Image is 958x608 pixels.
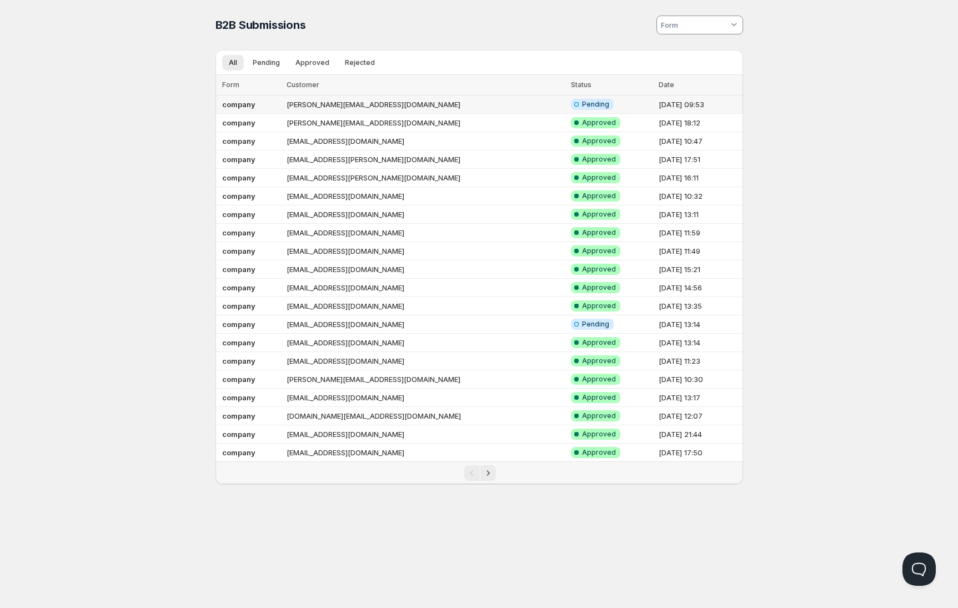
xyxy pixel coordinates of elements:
[283,425,568,444] td: [EMAIL_ADDRESS][DOMAIN_NAME]
[222,320,255,329] b: company
[655,297,743,315] td: [DATE] 13:35
[253,58,280,67] span: Pending
[283,370,568,389] td: [PERSON_NAME][EMAIL_ADDRESS][DOMAIN_NAME]
[222,137,255,145] b: company
[287,81,319,89] span: Customer
[283,169,568,187] td: [EMAIL_ADDRESS][PERSON_NAME][DOMAIN_NAME]
[655,260,743,279] td: [DATE] 15:21
[283,150,568,169] td: [EMAIL_ADDRESS][PERSON_NAME][DOMAIN_NAME]
[283,132,568,150] td: [EMAIL_ADDRESS][DOMAIN_NAME]
[283,242,568,260] td: [EMAIL_ADDRESS][DOMAIN_NAME]
[222,155,255,164] b: company
[582,448,616,457] span: Approved
[582,375,616,384] span: Approved
[582,265,616,274] span: Approved
[655,352,743,370] td: [DATE] 11:23
[283,224,568,242] td: [EMAIL_ADDRESS][DOMAIN_NAME]
[582,283,616,292] span: Approved
[659,16,729,34] input: Form
[655,334,743,352] td: [DATE] 13:14
[283,389,568,407] td: [EMAIL_ADDRESS][DOMAIN_NAME]
[222,430,255,439] b: company
[283,187,568,205] td: [EMAIL_ADDRESS][DOMAIN_NAME]
[222,81,239,89] span: Form
[582,118,616,127] span: Approved
[283,96,568,114] td: [PERSON_NAME][EMAIL_ADDRESS][DOMAIN_NAME]
[283,279,568,297] td: [EMAIL_ADDRESS][DOMAIN_NAME]
[222,375,255,384] b: company
[655,370,743,389] td: [DATE] 10:30
[655,407,743,425] td: [DATE] 12:07
[655,205,743,224] td: [DATE] 13:11
[222,228,255,237] b: company
[283,114,568,132] td: [PERSON_NAME][EMAIL_ADDRESS][DOMAIN_NAME]
[655,425,743,444] td: [DATE] 21:44
[222,393,255,402] b: company
[655,224,743,242] td: [DATE] 11:59
[283,260,568,279] td: [EMAIL_ADDRESS][DOMAIN_NAME]
[582,393,616,402] span: Approved
[655,242,743,260] td: [DATE] 11:49
[222,247,255,255] b: company
[222,356,255,365] b: company
[283,315,568,334] td: [EMAIL_ADDRESS][DOMAIN_NAME]
[295,58,329,67] span: Approved
[571,81,591,89] span: Status
[582,247,616,255] span: Approved
[655,389,743,407] td: [DATE] 13:17
[655,114,743,132] td: [DATE] 18:12
[655,187,743,205] td: [DATE] 10:32
[582,356,616,365] span: Approved
[582,155,616,164] span: Approved
[655,169,743,187] td: [DATE] 16:11
[582,338,616,347] span: Approved
[582,302,616,310] span: Approved
[222,283,255,292] b: company
[480,465,496,481] button: Next
[283,205,568,224] td: [EMAIL_ADDRESS][DOMAIN_NAME]
[215,461,743,484] nav: Pagination
[222,411,255,420] b: company
[655,150,743,169] td: [DATE] 17:51
[655,444,743,462] td: [DATE] 17:50
[222,192,255,200] b: company
[222,118,255,127] b: company
[655,279,743,297] td: [DATE] 14:56
[582,228,616,237] span: Approved
[582,192,616,200] span: Approved
[283,444,568,462] td: [EMAIL_ADDRESS][DOMAIN_NAME]
[222,338,255,347] b: company
[902,552,936,586] iframe: Help Scout Beacon - Open
[222,210,255,219] b: company
[582,210,616,219] span: Approved
[582,173,616,182] span: Approved
[582,100,609,109] span: Pending
[655,132,743,150] td: [DATE] 10:47
[215,18,306,32] span: B2B Submissions
[283,297,568,315] td: [EMAIL_ADDRESS][DOMAIN_NAME]
[222,302,255,310] b: company
[222,448,255,457] b: company
[283,334,568,352] td: [EMAIL_ADDRESS][DOMAIN_NAME]
[582,430,616,439] span: Approved
[582,320,609,329] span: Pending
[283,407,568,425] td: [DOMAIN_NAME][EMAIL_ADDRESS][DOMAIN_NAME]
[229,58,237,67] span: All
[222,265,255,274] b: company
[345,58,375,67] span: Rejected
[582,411,616,420] span: Approved
[659,81,674,89] span: Date
[222,173,255,182] b: company
[222,100,255,109] b: company
[582,137,616,145] span: Approved
[283,352,568,370] td: [EMAIL_ADDRESS][DOMAIN_NAME]
[655,315,743,334] td: [DATE] 13:14
[655,96,743,114] td: [DATE] 09:53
